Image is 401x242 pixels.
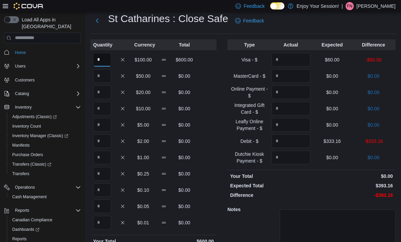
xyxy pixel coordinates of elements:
span: Home [12,48,81,57]
button: Inventory [1,103,84,112]
span: Operations [15,185,35,190]
p: $5.00 [134,122,152,128]
button: Manifests [7,141,84,150]
span: Inventory Count [10,122,81,130]
p: Difference [354,41,393,48]
button: Operations [12,183,38,191]
button: Users [12,62,28,70]
p: Integrated Gift Card - $ [230,102,269,115]
p: $50.00 [134,73,152,79]
p: $0.00 [354,89,393,96]
input: Quantity [93,216,111,229]
button: Canadian Compliance [7,215,84,225]
p: $0.10 [134,187,152,193]
span: Customers [15,77,35,83]
span: Purchase Orders [10,151,81,159]
span: Load All Apps in [GEOGRAPHIC_DATA] [19,16,81,30]
p: $0.00 [175,122,193,128]
span: Catalog [15,91,29,96]
input: Quantity [272,118,310,132]
span: Inventory Manager (Classic) [10,132,81,140]
input: Quantity [272,134,310,148]
a: Inventory Manager (Classic) [10,132,71,140]
p: $333.16 [313,138,352,145]
p: Expected Total [230,182,310,189]
span: Inventory Count [12,124,41,129]
button: Reports [12,206,32,215]
p: $60.00 [313,56,352,63]
input: Quantity [93,102,111,115]
span: Feedback [244,3,264,10]
p: $600.00 [175,56,193,63]
p: $0.00 [354,73,393,79]
p: $0.00 [354,122,393,128]
span: Adjustments (Classic) [12,114,57,119]
p: Leafly Online Payment - $ [230,118,269,132]
a: Canadian Compliance [10,216,55,224]
p: $0.00 [313,173,393,180]
p: $20.00 [134,89,152,96]
input: Quantity [93,53,111,67]
p: $0.00 [175,170,193,177]
span: Users [15,63,25,69]
span: Transfers [12,171,29,176]
p: $0.00 [175,203,193,210]
span: Home [15,50,26,55]
span: Purchase Orders [12,152,43,157]
p: $0.00 [175,138,193,145]
button: Catalog [12,90,32,98]
span: Inventory Manager (Classic) [12,133,68,138]
p: $0.00 [354,154,393,161]
p: MasterCard - $ [230,73,269,79]
p: $10.00 [134,105,152,112]
p: $0.00 [175,187,193,193]
p: $0.00 [354,105,393,112]
button: Home [1,48,84,57]
p: $0.00 [313,154,352,161]
p: Dutchie Kiosk Payment - $ [230,151,269,164]
a: Purchase Orders [10,151,46,159]
div: Fabio Nocita [346,2,354,10]
p: $0.01 [134,219,152,226]
button: Purchase Orders [7,150,84,160]
input: Quantity [93,200,111,213]
p: $0.00 [175,105,193,112]
p: $0.00 [313,122,352,128]
p: Actual [272,41,310,48]
a: Dashboards [10,225,42,234]
p: $0.05 [134,203,152,210]
p: -$393.16 [313,192,393,199]
span: Customers [12,76,81,84]
span: Transfers (Classic) [12,162,51,167]
input: Quantity [93,134,111,148]
a: Adjustments (Classic) [7,112,84,122]
span: FN [347,2,352,10]
p: $1.00 [134,154,152,161]
p: $0.25 [134,170,152,177]
p: Currency [134,41,152,48]
button: Cash Management [7,192,84,202]
p: [PERSON_NAME] [356,2,396,10]
span: Inventory [12,103,81,111]
a: Adjustments (Classic) [10,113,59,121]
input: Dark Mode [270,2,284,10]
button: Next [90,14,104,27]
span: Reports [15,208,29,213]
span: Canadian Compliance [10,216,81,224]
a: Home [12,49,29,57]
span: Users [12,62,81,70]
input: Quantity [272,86,310,99]
p: $100.00 [134,56,152,63]
img: Cova [14,3,44,10]
p: Quantity [93,41,111,48]
p: Your Total [230,173,310,180]
span: Transfers (Classic) [10,160,81,168]
button: Reports [1,206,84,215]
button: Inventory Count [7,122,84,131]
span: Adjustments (Classic) [10,113,81,121]
span: Manifests [10,141,81,149]
span: Reports [12,206,81,215]
span: Feedback [243,17,264,24]
input: Quantity [272,151,310,164]
p: Difference [230,192,310,199]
